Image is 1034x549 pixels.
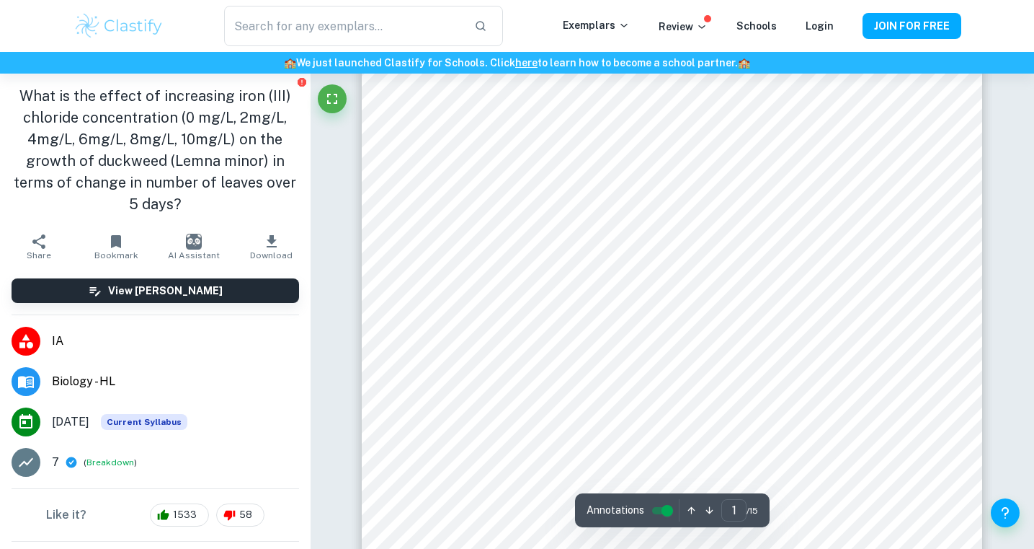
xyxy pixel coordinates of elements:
p: Review [659,19,708,35]
div: 1533 [150,504,209,527]
span: 🏫 [284,57,296,69]
p: Exemplars [563,17,630,33]
span: Biology - HL [52,373,299,390]
span: 1533 [165,508,205,522]
a: Schools [736,20,777,32]
a: Login [806,20,834,32]
div: This exemplar is based on the current syllabus. Feel free to refer to it for inspiration/ideas wh... [101,414,187,430]
span: ( ) [84,456,137,470]
span: 🏫 [738,57,750,69]
span: Annotations [587,503,644,518]
span: Share [27,250,51,260]
span: 58 [231,508,260,522]
a: here [515,57,538,69]
h6: Like it? [46,506,86,524]
input: Search for any exemplars... [224,6,462,46]
button: AI Assistant [155,227,233,267]
button: Download [233,227,311,267]
button: Fullscreen [318,84,347,113]
span: Bookmark [94,250,138,260]
span: AI Assistant [168,250,220,260]
p: 7 [52,454,59,471]
button: Help and Feedback [991,499,1020,527]
span: [DATE] [52,413,89,431]
h6: View [PERSON_NAME] [108,283,223,299]
h6: We just launched Clastify for Schools. Click to learn how to become a school partner. [3,55,1031,71]
span: Download [250,250,293,260]
button: Bookmark [78,227,156,267]
img: AI Assistant [186,234,202,250]
span: IA [52,333,299,350]
img: Clastify logo [73,12,165,40]
button: JOIN FOR FREE [863,13,961,39]
h1: What is the effect of increasing iron (III) chloride concentration (0 mg/L, 2mg/L, 4mg/L, 6mg/L, ... [12,85,299,215]
button: Report issue [297,76,308,87]
span: / 15 [746,504,758,517]
span: Current Syllabus [101,414,187,430]
button: Breakdown [86,456,134,469]
button: View [PERSON_NAME] [12,278,299,303]
div: 58 [216,504,264,527]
